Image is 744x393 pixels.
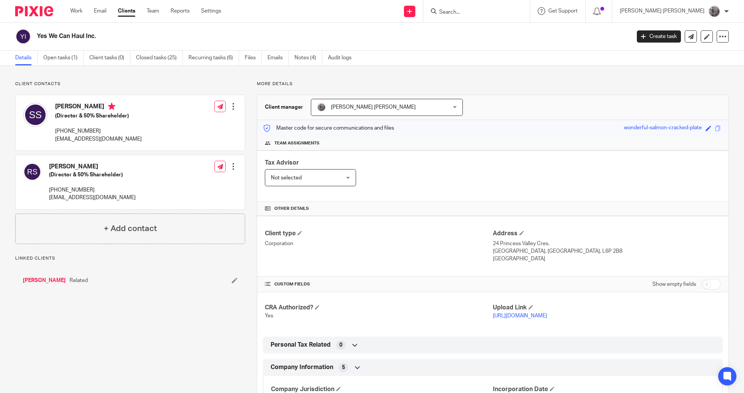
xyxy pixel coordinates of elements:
img: 20160912_191538.jpg [708,5,720,17]
a: Email [94,7,106,15]
a: Open tasks (1) [43,51,84,65]
span: Not selected [271,175,302,181]
a: Work [70,7,82,15]
img: 20160912_191538.jpg [317,103,326,112]
span: Company Information [271,363,333,371]
label: Show empty fields [652,280,696,288]
h4: [PERSON_NAME] [49,163,136,171]
span: 5 [342,364,345,371]
h5: (Director & 50% Shareholder) [55,112,142,120]
img: svg%3E [23,103,47,127]
p: More details [257,81,729,87]
a: Audit logs [328,51,357,65]
h4: Address [493,230,721,238]
a: [PERSON_NAME] [23,277,66,284]
p: Master code for secure communications and files [263,124,394,132]
a: Reports [171,7,190,15]
a: Details [15,51,38,65]
span: Personal Tax Related [271,341,331,349]
a: Notes (4) [294,51,322,65]
img: svg%3E [15,29,31,44]
span: Other details [274,206,309,212]
span: Yes [265,313,273,319]
p: [PERSON_NAME] [PERSON_NAME] [620,7,704,15]
h4: [PERSON_NAME] [55,103,142,112]
p: Corporation [265,240,493,247]
span: Related [70,277,88,284]
input: Search [438,9,507,16]
a: Client tasks (0) [89,51,130,65]
p: [GEOGRAPHIC_DATA] [493,255,721,263]
i: Primary [108,103,116,110]
img: Pixie [15,6,53,16]
h4: CUSTOM FIELDS [265,281,493,287]
h4: Upload Link [493,304,721,312]
a: Clients [118,7,135,15]
a: Team [147,7,159,15]
h4: + Add contact [104,223,157,235]
a: Files [245,51,262,65]
span: Get Support [548,8,578,14]
p: [PHONE_NUMBER] [49,186,136,194]
p: 24 Princess Valley Cres. [493,240,721,247]
span: Tax Advisor [265,160,299,166]
span: [PERSON_NAME] [PERSON_NAME] [331,105,416,110]
p: [EMAIL_ADDRESS][DOMAIN_NAME] [55,135,142,143]
h5: (Director & 50% Shareholder) [49,171,136,179]
a: Settings [201,7,221,15]
a: Create task [637,30,681,43]
h4: Client type [265,230,493,238]
h3: Client manager [265,103,303,111]
span: 0 [339,341,342,349]
p: [GEOGRAPHIC_DATA], [GEOGRAPHIC_DATA], L6P 2B8 [493,247,721,255]
div: wonderful-salmon-cracked-plate [624,124,702,133]
a: Closed tasks (25) [136,51,183,65]
span: Team assignments [274,140,320,146]
a: Recurring tasks (6) [188,51,239,65]
img: svg%3E [23,163,41,181]
h4: CRA Authorized? [265,304,493,312]
a: Emails [268,51,289,65]
h2: Yes We Can Haul Inc. [37,32,508,40]
p: [EMAIL_ADDRESS][DOMAIN_NAME] [49,194,136,201]
p: Client contacts [15,81,245,87]
p: [PHONE_NUMBER] [55,127,142,135]
p: Linked clients [15,255,245,261]
a: [URL][DOMAIN_NAME] [493,313,547,319]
